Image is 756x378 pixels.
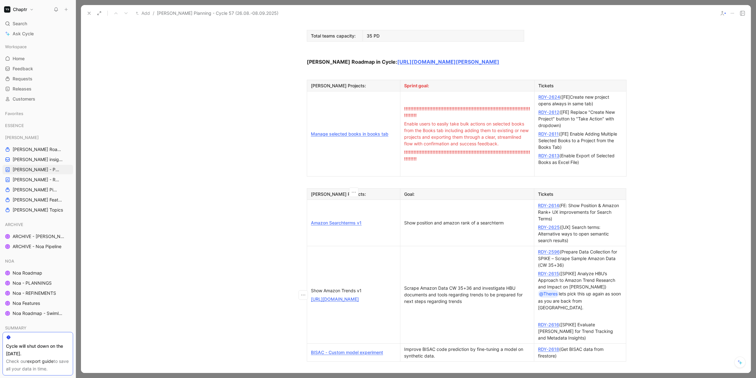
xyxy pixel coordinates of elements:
span: Home [13,55,25,62]
div: Check our to save all your data in time. [6,358,70,373]
span: Customers [13,96,35,102]
a: RDY-2612 [538,109,559,115]
a: Noa Roadmap - Swimlanes [3,309,73,318]
span: NOA [5,258,14,264]
a: RDY-2616 [538,322,559,327]
div: ([SPIKE] Analyze HBU’s Approach to Amazon Trend Research and Impact on [PERSON_NAME]) lets pick t... [538,270,622,311]
div: Cycle will shut down on the [DATE]. [6,342,70,358]
div: ([FE] Replace "Create New Project" button to "Take Action" with dropdown) [538,109,622,129]
a: RDY-2625 [538,224,560,230]
a: ARCHIVE - Noa Pipeline [3,242,73,251]
div: Goal: [404,191,530,197]
span: ARCHIVE - Noa Pipeline [13,243,61,250]
strong: [PERSON_NAME] Roadmap in Cycle: [307,59,397,65]
a: Noa Roadmap [3,268,73,278]
div: Favorites [3,109,73,118]
span: ARCHIVE [5,221,23,228]
a: [PERSON_NAME] Features [3,195,73,205]
span: Ask Cycle [13,30,34,38]
div: (Enable Export of Selected Books as Excel File) [538,152,622,166]
a: [PERSON_NAME] insights [3,155,73,164]
div: Search [3,19,73,28]
span: [PERSON_NAME] Topics [13,207,63,213]
a: RDY-2624 [538,94,560,100]
div: Scrape Amazon Data CW 35+36 and investigate HBU documents and tools regarding trends to be prepar... [404,285,530,305]
div: Total teams capacity: [311,32,359,39]
span: !!!!!!!!!!!!!!!!!!!!!!!!!!!!!!!!!!!!!!!!!!!!!!!!!!!!!!!!!!!!!!!!!!!!!!!!!!!!!!!!!!!!!!!! [404,149,530,161]
span: [PERSON_NAME] Pipeline [13,187,59,193]
div: 35 PD [367,32,520,39]
span: Requests [13,76,32,82]
span: ESSENCE [5,122,24,129]
div: Show Amazon Trends v1 [311,287,396,294]
a: Feedback [3,64,73,73]
a: [PERSON_NAME] - REFINEMENTS [3,175,73,184]
a: [PERSON_NAME] Pipeline [3,185,73,195]
span: Feedback [13,66,33,72]
a: [URL][DOMAIN_NAME] [311,296,359,302]
div: Tickets [538,82,622,89]
span: SUMMARY [5,325,26,331]
button: Add [134,9,152,17]
span: [PERSON_NAME] Planning - Cycle 57 (26.08.-08.09.2025) [157,9,278,17]
a: [URL][DOMAIN_NAME][PERSON_NAME] [397,59,499,65]
span: Favorites [5,110,23,117]
div: (Prepare Data Collection for SPIKE – Scrape Sample Amazon Data (CW 35+36) [538,248,622,268]
div: Workspace [3,42,73,51]
a: Requests [3,74,73,84]
div: ARCHIVE [3,220,73,229]
a: Ask Cycle [3,29,73,38]
span: [PERSON_NAME] - PLANNINGS [13,166,60,173]
div: ([UX] Search terms: Alternative ways to open semantic search results) [538,224,622,244]
a: Manage selected books in books tab [311,131,388,137]
span: Sprint goal: [404,83,429,88]
div: ARCHIVEARCHIVE - [PERSON_NAME] PipelineARCHIVE - Noa Pipeline [3,220,73,251]
a: Amazon Searchterms v1 [311,220,362,225]
a: RDY-2596 [538,249,560,254]
div: NOA [3,256,73,266]
button: ChaptrChaptr [3,5,35,14]
span: Noa - REFINEMENTS [13,290,56,296]
span: Noa - PLANNINGS [13,280,52,286]
a: Noa Features [3,299,73,308]
a: BISAC - Custom model experiment [311,350,383,355]
h1: Chaptr [13,7,27,12]
a: RDY-2611 [538,131,559,137]
span: Noa Roadmap [13,270,42,276]
span: ARCHIVE - [PERSON_NAME] Pipeline [13,233,66,240]
span: [PERSON_NAME] Roadmap - open items [13,146,62,153]
img: Chaptr [4,6,10,13]
span: Search [13,20,27,27]
a: RDY-2615 [538,271,559,276]
span: Enable users to easily take bulk actions on selected books from the Books tab including adding th... [404,121,530,146]
a: [PERSON_NAME] - PLANNINGS [3,165,73,174]
span: Releases [13,86,31,92]
a: Noa - PLANNINGS [3,278,73,288]
span: [PERSON_NAME] - REFINEMENTS [13,177,61,183]
span: Workspace [5,44,27,50]
div: ESSENCE [3,121,73,132]
div: (FE: Show Position & Amazon Rank+ UX improvements for Search Terms) [538,202,622,222]
div: [PERSON_NAME][PERSON_NAME] Roadmap - open items[PERSON_NAME] insights[PERSON_NAME] - PLANNINGS[PE... [3,133,73,215]
div: ESSENCE [3,121,73,130]
div: [PERSON_NAME] Projects: [311,191,396,197]
a: [PERSON_NAME] Topics [3,205,73,215]
span: [PERSON_NAME] Features [13,197,65,203]
div: Show position and amazon rank of a searchterm [404,219,530,226]
a: Customers [3,94,73,104]
a: Home [3,54,73,63]
div: NOANoa RoadmapNoa - PLANNINGSNoa - REFINEMENTSNoa FeaturesNoa Roadmap - Swimlanes [3,256,73,318]
a: Releases [3,84,73,94]
a: RDY-2614 [538,203,559,208]
div: SUMMARY [3,323,73,334]
a: RDY-2618 [538,346,559,352]
div: [PERSON_NAME] [3,133,73,142]
a: ARCHIVE - [PERSON_NAME] Pipeline [3,232,73,241]
span: [PERSON_NAME] [5,134,39,141]
div: (Get BISAC data from firestore) [538,346,622,359]
a: export guide [27,358,54,364]
span: [PERSON_NAME] insights [13,156,64,163]
a: RDY-2613 [538,153,559,158]
div: [PERSON_NAME] Projects: [311,82,396,89]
